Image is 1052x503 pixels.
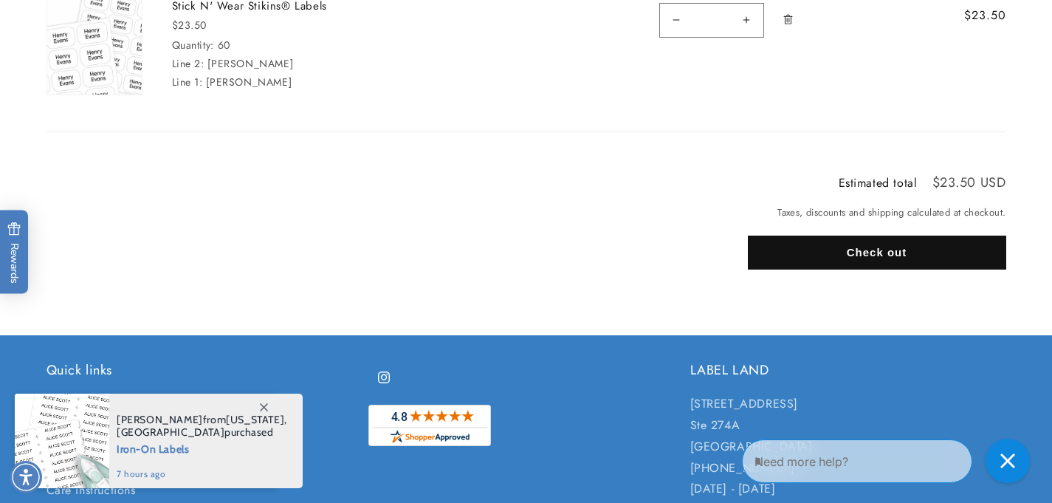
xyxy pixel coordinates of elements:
[218,38,230,52] dd: 60
[748,205,1006,220] small: Taxes, discounts and shipping calculated at checkout.
[926,7,1005,24] span: $23.50
[172,38,214,52] dt: Quantity:
[742,434,1037,488] iframe: Gorgias Floating Chat
[117,468,287,481] span: 7 hours ago
[932,176,1006,189] p: $23.50 USD
[117,414,287,439] span: from , purchased
[7,222,21,283] span: Rewards
[226,413,284,426] span: [US_STATE]
[172,75,203,89] dt: Line 1:
[47,362,362,379] h2: Quick links
[690,362,1006,379] h2: LABEL LAND
[693,3,730,38] input: Quantity for Stick N&#39; Wear Stikins® Labels
[368,405,491,454] a: shopperapproved.com
[748,236,1006,270] button: Check out
[206,75,292,89] dd: [PERSON_NAME]
[172,18,393,33] div: $23.50
[207,56,293,71] dd: [PERSON_NAME]
[172,56,204,71] dt: Line 2:
[117,439,287,457] span: Iron-On Labels
[10,461,42,493] div: Accessibility Menu
[839,177,918,189] h2: Estimated total
[117,413,203,426] span: [PERSON_NAME]
[117,425,224,439] span: [GEOGRAPHIC_DATA]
